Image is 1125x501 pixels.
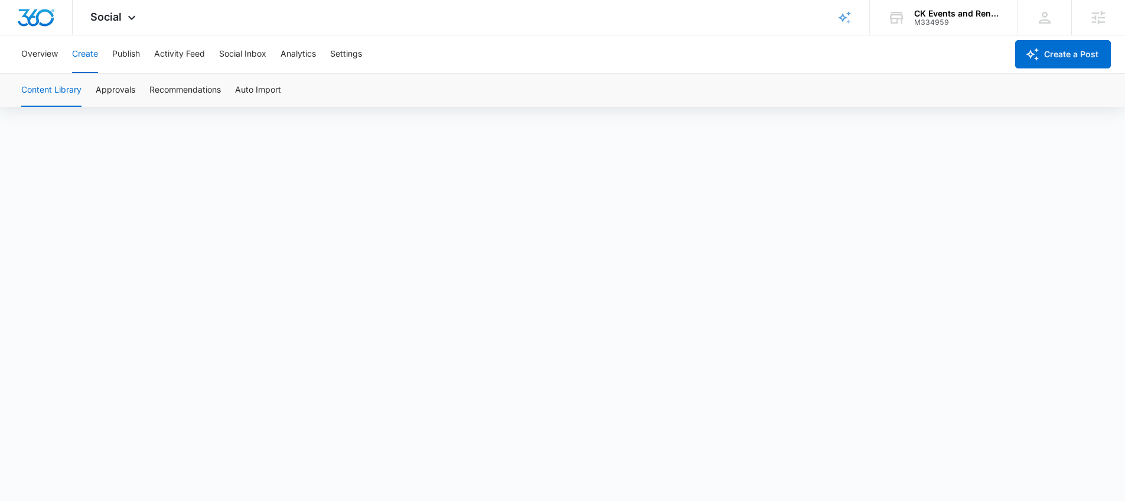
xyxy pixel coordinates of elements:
[1015,40,1111,68] button: Create a Post
[219,35,266,73] button: Social Inbox
[112,35,140,73] button: Publish
[914,18,1000,27] div: account id
[96,74,135,107] button: Approvals
[21,35,58,73] button: Overview
[72,35,98,73] button: Create
[154,35,205,73] button: Activity Feed
[235,74,281,107] button: Auto Import
[330,35,362,73] button: Settings
[281,35,316,73] button: Analytics
[21,74,81,107] button: Content Library
[914,9,1000,18] div: account name
[149,74,221,107] button: Recommendations
[90,11,122,23] span: Social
